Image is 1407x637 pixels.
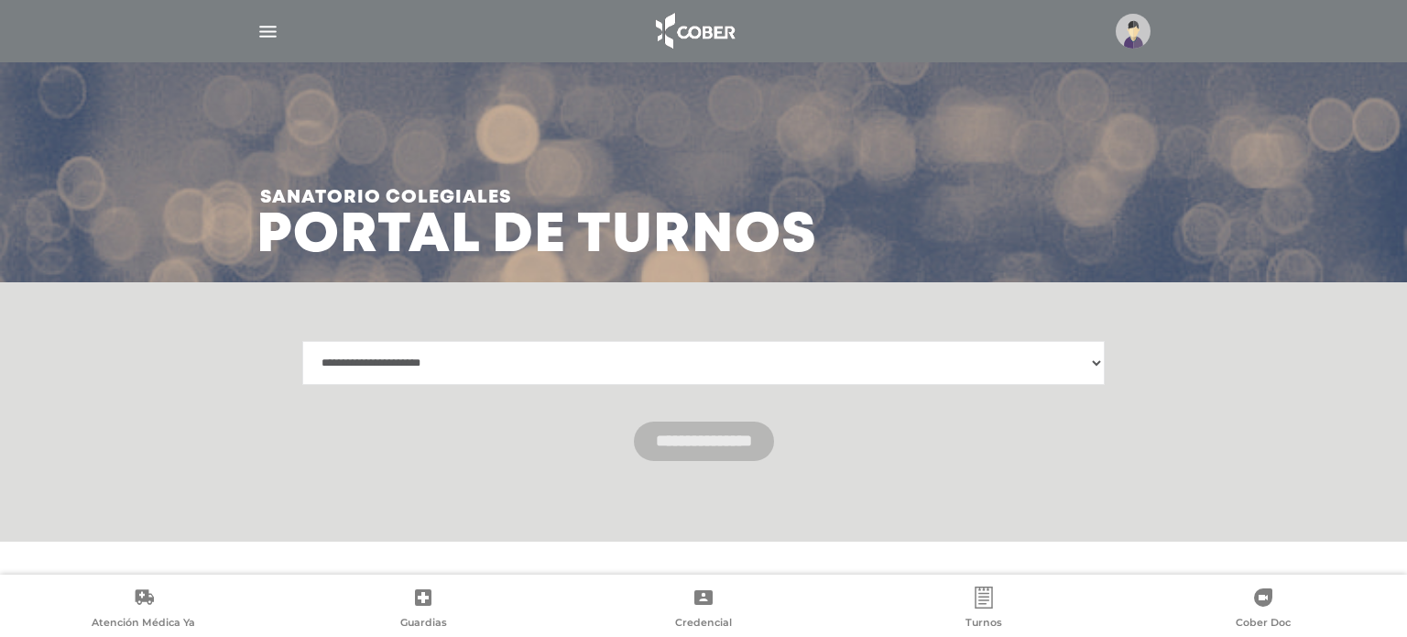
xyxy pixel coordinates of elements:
span: Credencial [675,616,732,632]
a: Turnos [844,587,1124,633]
a: Credencial [563,587,844,633]
a: Guardias [284,587,564,633]
img: profile-placeholder.svg [1116,14,1151,49]
img: logo_cober_home-white.png [646,9,742,53]
h3: Portal de turnos [256,174,817,260]
span: Turnos [965,616,1002,632]
span: Cober Doc [1236,616,1291,632]
span: Guardias [400,616,447,632]
a: Cober Doc [1123,587,1403,633]
span: Atención Médica Ya [92,616,195,632]
a: Atención Médica Ya [4,587,284,633]
span: Sanatorio colegiales [260,174,817,222]
img: Cober_menu-lines-white.svg [256,20,279,43]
